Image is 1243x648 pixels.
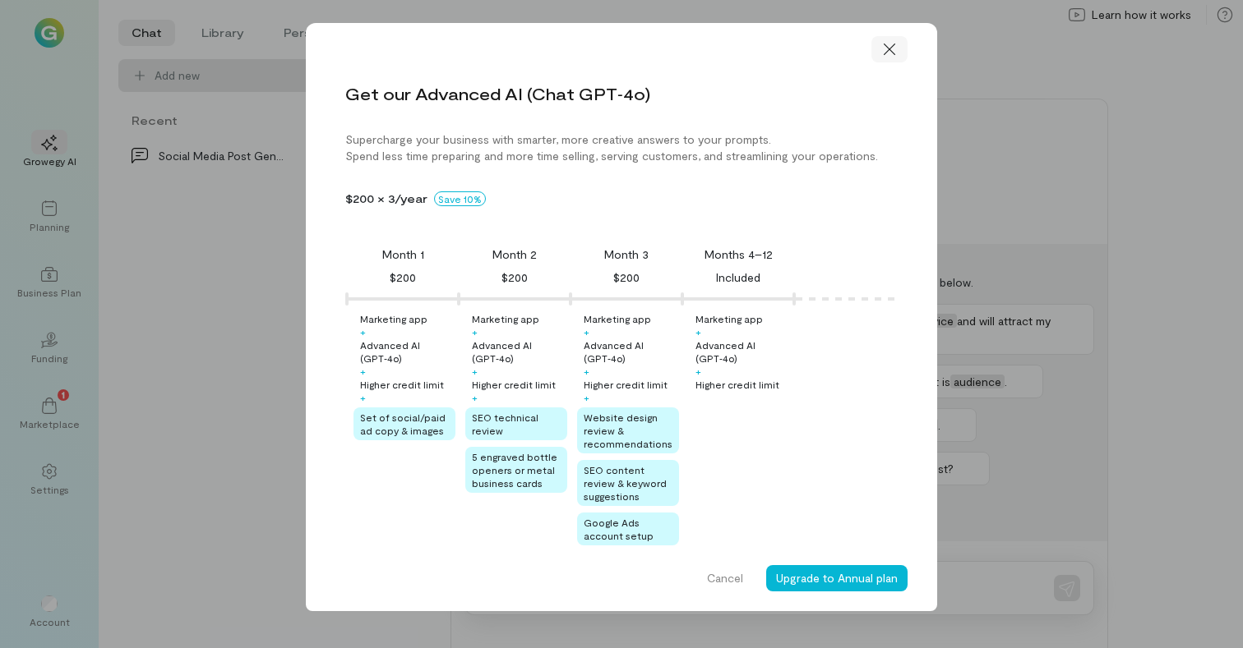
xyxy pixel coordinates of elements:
[434,191,486,206] span: Save 10%
[695,325,701,338] div: +
[345,82,650,105] div: Get our Advanced AI (Chat GPT‑4o)
[584,464,667,502] span: SEO content review & keyword suggestions
[360,365,366,378] div: +
[501,268,528,287] div: $200
[345,191,427,207] span: $200 × 3/year
[695,338,791,365] div: Advanced AI (GPT‑4o)
[584,325,589,338] div: +
[492,246,537,263] div: Month 2
[345,131,898,148] div: Supercharge your business with smarter, more creative answers to your prompts.
[472,312,539,325] div: Marketing app
[390,268,416,287] div: $200
[360,411,446,436] span: Set of social/paid ad copy & images
[584,391,589,404] div: +
[472,378,556,391] div: Higher credit limit
[472,411,538,436] span: SEO technical review
[584,312,651,325] div: Marketing app
[604,246,649,263] div: Month 3
[584,411,672,449] span: Website design review & recommendations
[472,365,478,378] div: +
[360,312,427,325] div: Marketing app
[382,246,424,263] div: Month 1
[472,325,478,338] div: +
[472,451,557,489] span: 5 engraved bottle openers or metal business cards
[360,378,444,391] div: Higher credit limit
[360,325,366,338] div: +
[584,365,589,378] div: +
[472,391,478,404] div: +
[360,338,455,365] div: Advanced AI (GPT‑4o)
[695,378,779,391] div: Higher credit limit
[697,565,753,591] button: Cancel
[472,338,567,365] div: Advanced AI (GPT‑4o)
[766,565,908,591] button: Upgrade to Annual plan
[584,517,654,541] span: Google Ads account setup
[695,312,763,325] div: Marketing app
[716,268,760,287] div: Included
[360,391,366,404] div: +
[695,365,701,378] div: +
[584,378,668,391] div: Higher credit limit
[345,148,898,164] div: Spend less time preparing and more time selling, serving customers, and streamlining your operati...
[613,268,640,287] div: $200
[705,246,773,263] div: Months 4–12
[584,338,679,365] div: Advanced AI (GPT‑4o)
